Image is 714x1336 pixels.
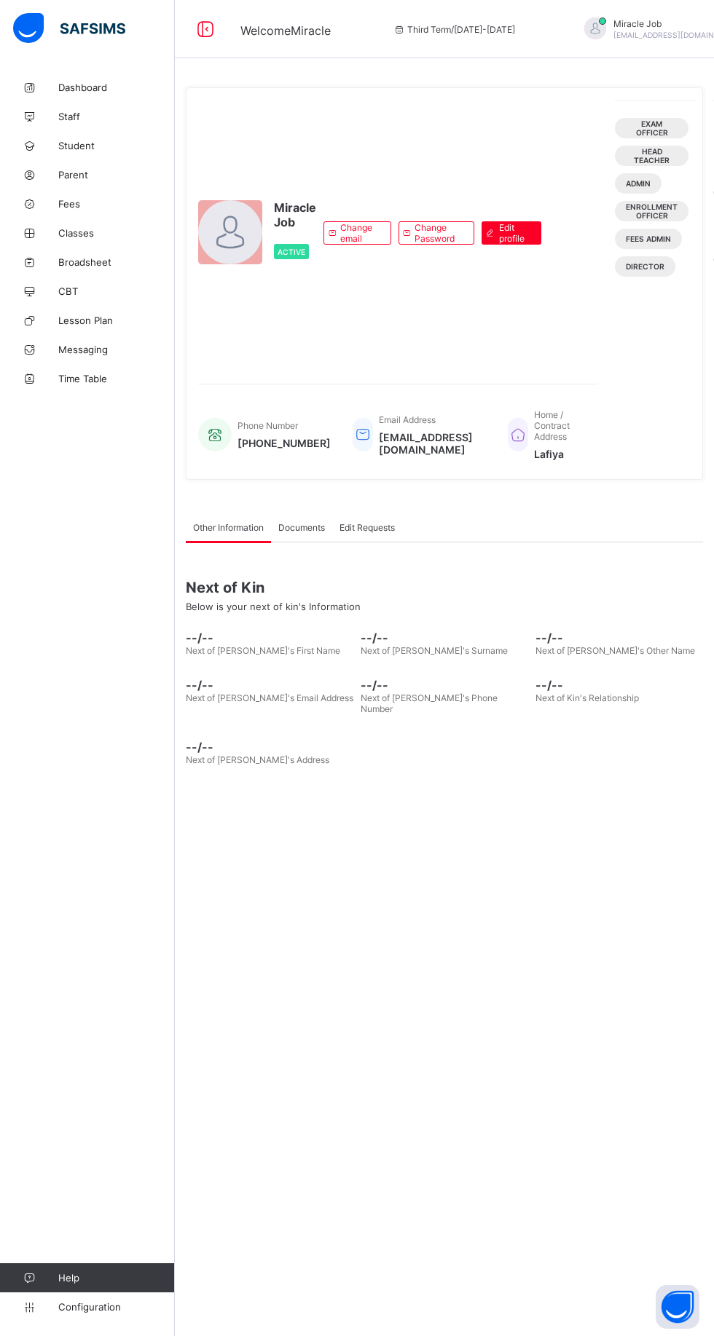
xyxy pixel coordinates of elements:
[626,119,678,137] span: Exam Officer
[535,692,639,703] span: Next of Kin's Relationship
[58,140,175,151] span: Student
[626,234,671,243] span: Fees Admin
[626,262,664,271] span: Director
[58,373,175,384] span: Time Table
[13,13,125,44] img: safsims
[186,754,329,765] span: Next of [PERSON_NAME]'s Address
[186,579,703,596] span: Next of Kin
[379,431,486,456] span: [EMAIL_ADDRESS][DOMAIN_NAME]
[186,678,353,692] span: --/--
[193,522,264,533] span: Other Information
[186,601,361,612] span: Below is your next of kin's Information
[186,645,340,656] span: Next of [PERSON_NAME]'s First Name
[340,222,380,244] span: Change email
[240,23,331,38] span: Welcome Miracle
[58,1272,174,1284] span: Help
[499,222,530,244] span: Edit profile
[58,344,175,355] span: Messaging
[58,227,175,239] span: Classes
[361,678,528,692] span: --/--
[238,420,298,431] span: Phone Number
[58,82,175,93] span: Dashboard
[278,248,305,256] span: Active
[278,522,325,533] span: Documents
[626,179,651,188] span: Admin
[58,198,175,210] span: Fees
[393,24,515,35] span: session/term information
[186,631,353,645] span: --/--
[534,409,570,442] span: Home / Contract Address
[535,645,695,656] span: Next of [PERSON_NAME]'s Other Name
[186,740,353,754] span: --/--
[379,414,436,425] span: Email Address
[58,285,175,297] span: CBT
[58,111,175,122] span: Staff
[534,448,583,460] span: Lafiya
[361,645,508,656] span: Next of [PERSON_NAME]'s Surname
[656,1285,699,1329] button: Open asap
[361,631,528,645] span: --/--
[626,202,678,220] span: Enrollment Officer
[186,692,353,703] span: Next of [PERSON_NAME]'s Email Address
[58,1301,174,1313] span: Configuration
[535,631,703,645] span: --/--
[626,147,678,165] span: Head Teacher
[274,200,316,229] span: Miracle Job
[340,522,395,533] span: Edit Requests
[58,256,175,268] span: Broadsheet
[535,678,703,692] span: --/--
[361,692,498,714] span: Next of [PERSON_NAME]'s Phone Number
[58,315,175,326] span: Lesson Plan
[238,437,331,449] span: [PHONE_NUMBER]
[415,222,463,244] span: Change Password
[58,169,175,181] span: Parent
